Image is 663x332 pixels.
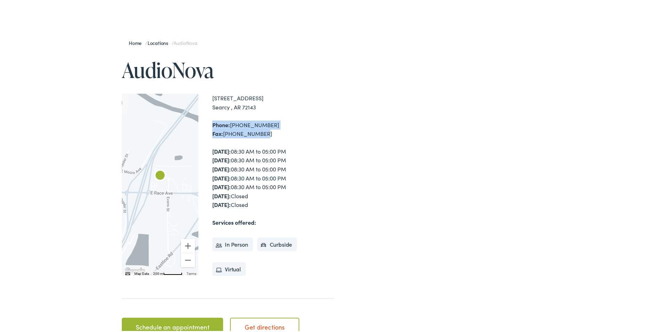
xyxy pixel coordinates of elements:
strong: [DATE]: [212,155,231,162]
a: Locations [148,38,172,45]
img: Google [124,265,147,274]
strong: [DATE]: [212,191,231,198]
div: AudioNova [152,167,168,183]
div: [PHONE_NUMBER] [PHONE_NUMBER] [212,119,334,137]
strong: Fax: [212,128,223,136]
strong: [DATE]: [212,164,231,171]
li: In Person [212,236,253,250]
strong: [DATE]: [212,146,231,154]
a: Home [129,38,145,45]
button: Map Scale: 200 m per 51 pixels [151,269,184,274]
li: Curbside [257,236,297,250]
a: Terms (opens in new tab) [187,270,196,274]
span: / / [129,38,197,45]
li: Virtual [212,261,246,275]
a: Open this area in Google Maps (opens a new window) [124,265,147,274]
button: Map Data [134,270,149,275]
span: AudioNova [174,38,197,45]
div: [STREET_ADDRESS] Searcy , AR 72143 [212,92,334,110]
div: 08:30 AM to 05:00 PM 08:30 AM to 05:00 PM 08:30 AM to 05:00 PM 08:30 AM to 05:00 PM 08:30 AM to 0... [212,146,334,208]
button: Keyboard shortcuts [125,270,130,275]
strong: [DATE]: [212,199,231,207]
span: 200 m [153,270,163,274]
button: Zoom out [181,252,195,266]
h1: AudioNova [122,57,334,80]
strong: Phone: [212,119,230,127]
button: Zoom in [181,238,195,252]
strong: [DATE]: [212,182,231,189]
strong: [DATE]: [212,173,231,180]
strong: Services offered: [212,217,256,225]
